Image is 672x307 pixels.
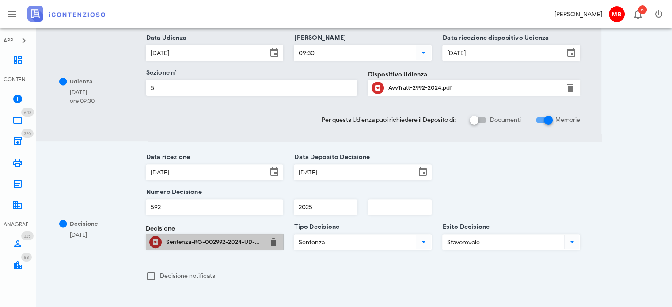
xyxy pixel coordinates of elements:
label: Numero Decisione [144,188,202,197]
span: [DATE] [70,231,87,239]
label: Esito Decisione [440,223,490,231]
label: Decisione notificata [160,272,284,280]
span: Distintivo [21,108,34,117]
label: Decisione [146,224,175,233]
div: ore 09:30 [70,97,95,106]
input: Numero Decisione [146,200,283,215]
div: [DATE] [70,88,95,97]
input: Tipo Decisione [294,235,414,250]
label: Data ricezione dispositivo Udienza [440,34,549,42]
label: Sezione n° [144,68,177,77]
img: logo-text-2x.png [27,6,105,22]
span: 88 [24,254,29,260]
label: Data Deposito Decisione [292,153,370,162]
label: Dispositivo Udienza [368,70,427,79]
input: Ora Udienza [294,45,414,61]
button: Elimina [565,83,576,93]
span: 325 [24,233,31,239]
div: ANAGRAFICA [4,220,32,228]
button: Clicca per aprire un'anteprima del file o scaricarlo [372,82,384,94]
span: Distintivo [638,5,647,14]
label: Data Udienza [144,34,187,42]
label: Memorie [555,116,580,125]
span: Distintivo [21,253,32,262]
input: Sezione n° [146,80,357,95]
label: Documenti [490,116,521,125]
div: Udienza [70,77,92,86]
span: 320 [24,131,31,136]
span: Distintivo [21,231,34,240]
div: Clicca per aprire un'anteprima del file o scaricarlo [166,235,263,249]
span: MB [609,6,625,22]
input: Esito Decisione [443,235,562,250]
div: Decisione [70,220,98,228]
button: Clicca per aprire un'anteprima del file o scaricarlo [149,236,162,248]
div: Sentenza-RG-002992-2024-UD-03032025.pdf [166,239,263,246]
div: [PERSON_NAME] [554,10,602,19]
label: Tipo Decisione [292,223,339,231]
label: Data ricezione [144,153,190,162]
button: Elimina [268,237,279,247]
div: Clicca per aprire un'anteprima del file o scaricarlo [388,81,560,95]
button: MB [606,4,627,25]
span: Per questa Udienza puoi richiedere il Deposito di: [322,115,456,125]
button: Distintivo [627,4,648,25]
span: Distintivo [21,129,34,138]
div: CONTENZIOSO [4,76,32,83]
div: AvvTratt-2992-2024.pdf [388,84,560,91]
span: 643 [24,110,31,115]
label: [PERSON_NAME] [292,34,346,42]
